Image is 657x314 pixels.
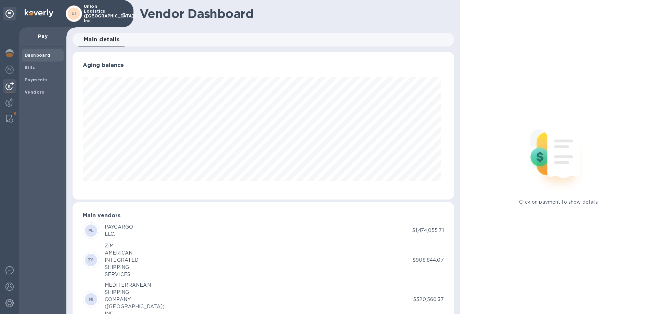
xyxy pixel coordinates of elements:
[412,227,444,234] p: $1,474,055.71
[105,257,139,264] div: INTEGRATED
[105,282,165,289] div: MEDITERRANEAN
[25,53,51,58] b: Dashboard
[140,6,449,21] h1: Vendor Dashboard
[84,4,118,23] p: Union Logistics ([GEOGRAPHIC_DATA]) Inc.
[105,223,133,231] div: PAYCARGO
[105,249,139,257] div: AMERICAN
[25,33,61,40] p: Pay
[83,62,444,69] h3: Aging balance
[105,242,139,249] div: ZIM
[25,65,35,70] b: Bills
[519,199,598,206] p: Click on payment to show details
[25,77,48,82] b: Payments
[105,271,139,278] div: SERVICES
[88,257,94,262] b: ZS
[72,11,76,16] b: UI
[413,296,443,303] p: $320,560.37
[25,9,53,17] img: Logo
[84,35,120,44] span: Main details
[105,296,165,303] div: COMPANY
[105,303,165,310] div: ([GEOGRAPHIC_DATA])
[105,231,133,238] div: LLC.
[105,264,139,271] div: SHIPPING
[25,90,44,95] b: Vendors
[83,213,444,219] h3: Main vendors
[88,228,94,233] b: PL
[105,289,165,296] div: SHIPPING
[89,297,94,302] b: MI
[5,66,14,74] img: Foreign exchange
[413,257,443,264] p: $908,844.07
